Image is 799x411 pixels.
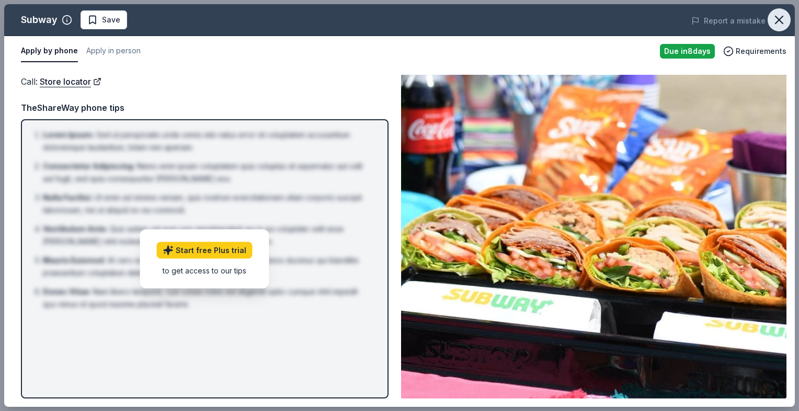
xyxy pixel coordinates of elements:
[43,256,106,265] span: Mauris Euismod :
[102,14,120,26] span: Save
[43,287,91,296] span: Donec Vitae :
[736,45,786,58] span: Requirements
[43,160,373,185] li: Nemo enim ipsam voluptatem quia voluptas sit aspernatur aut odit aut fugit, sed quia consequuntur...
[43,129,373,154] li: Sed ut perspiciatis unde omnis iste natus error sit voluptatem accusantium doloremque laudantium,...
[43,130,94,139] span: Lorem Ipsum :
[157,265,253,276] div: to get access to our tips
[43,224,108,233] span: Vestibulum Ante :
[691,15,766,27] button: Report a mistake
[43,223,373,248] li: Quis autem vel eum iure reprehenderit qui in ea voluptate velit esse [PERSON_NAME] nihil molestia...
[43,254,373,279] li: At vero eos et accusamus et iusto odio dignissimos ducimus qui blanditiis praesentium voluptatum ...
[21,75,389,88] div: Call :
[43,162,135,170] span: Consectetur Adipiscing :
[157,242,253,258] a: Start free Plus trial
[86,40,141,62] button: Apply in person
[43,286,373,311] li: Nam libero tempore, cum soluta nobis est eligendi optio cumque nihil impedit quo minus id quod ma...
[40,75,101,88] a: Store locator
[21,12,58,28] div: Subway
[43,191,373,216] li: Ut enim ad minima veniam, quis nostrum exercitationem ullam corporis suscipit laboriosam, nisi ut...
[21,101,389,115] div: TheShareWay phone tips
[21,40,78,62] button: Apply by phone
[401,75,786,398] img: Image for Subway
[81,10,127,29] button: Save
[660,44,715,59] div: Due in 8 days
[723,45,786,58] button: Requirements
[43,193,93,202] span: Nulla Facilisi :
